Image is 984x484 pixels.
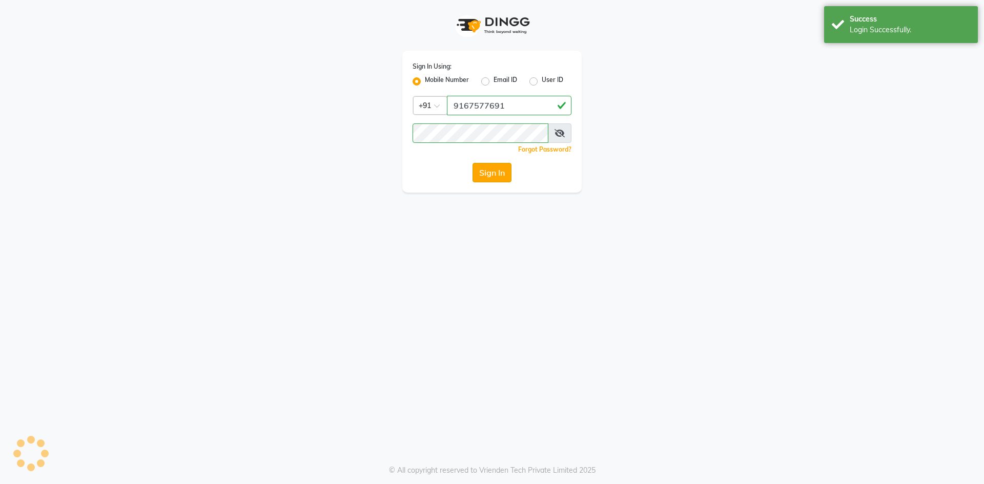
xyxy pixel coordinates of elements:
div: Success [850,14,970,25]
label: Email ID [494,75,517,88]
a: Forgot Password? [518,145,571,153]
button: Sign In [473,163,511,182]
label: User ID [542,75,563,88]
div: Login Successfully. [850,25,970,35]
label: Sign In Using: [413,62,452,71]
input: Username [413,123,548,143]
img: logo1.svg [451,10,533,40]
label: Mobile Number [425,75,469,88]
input: Username [447,96,571,115]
